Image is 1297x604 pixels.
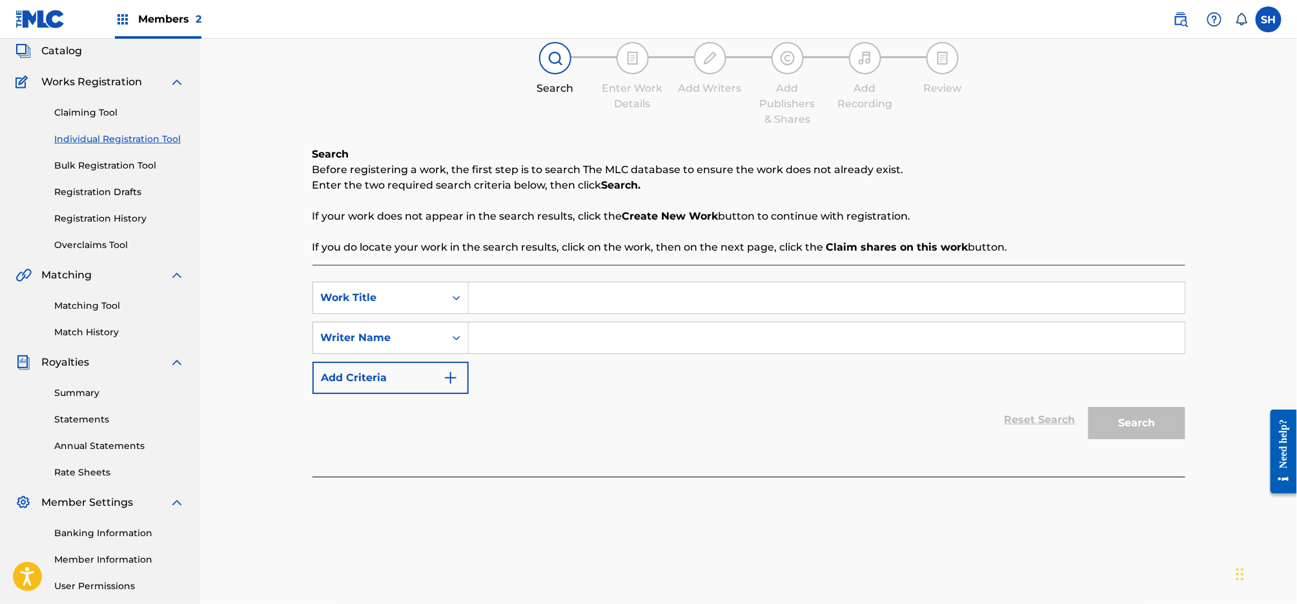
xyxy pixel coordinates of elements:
[678,81,742,96] div: Add Writers
[41,495,133,510] span: Member Settings
[755,81,820,127] div: Add Publishers & Shares
[1207,12,1222,27] img: help
[41,267,92,283] span: Matching
[780,50,795,66] img: step indicator icon for Add Publishers & Shares
[169,267,185,283] img: expand
[702,50,718,66] img: step indicator icon for Add Writers
[41,74,142,90] span: Works Registration
[1173,12,1189,27] img: search
[169,74,185,90] img: expand
[54,238,185,252] a: Overclaims Tool
[523,81,587,96] div: Search
[321,330,437,346] div: Writer Name
[547,50,563,66] img: step indicator icon for Search
[857,50,873,66] img: step indicator icon for Add Recording
[138,12,201,26] span: Members
[321,290,437,306] div: Work Title
[1232,542,1297,604] iframe: Chat Widget
[312,178,1185,193] p: Enter the two required search criteria below, then click
[1236,555,1244,594] div: Drag
[15,10,65,28] img: MLC Logo
[833,81,897,112] div: Add Recording
[54,159,185,172] a: Bulk Registration Tool
[15,43,82,59] a: CatalogCatalog
[625,50,640,66] img: step indicator icon for Enter Work Details
[15,74,32,90] img: Works Registration
[15,267,32,283] img: Matching
[41,355,89,370] span: Royalties
[935,50,950,66] img: step indicator icon for Review
[312,209,1185,224] p: If your work does not appear in the search results, click the button to continue with registration.
[602,179,641,191] strong: Search.
[600,81,665,112] div: Enter Work Details
[1256,6,1282,32] div: User Menu
[312,148,349,160] b: Search
[54,299,185,313] a: Matching Tool
[169,355,185,370] img: expand
[54,526,185,540] a: Banking Information
[312,162,1185,178] p: Before registering a work, the first step is to search The MLC database to ensure the work does n...
[54,439,185,453] a: Annual Statements
[1235,13,1248,26] div: Notifications
[196,13,201,25] span: 2
[15,43,31,59] img: Catalog
[1168,6,1194,32] a: Public Search
[54,413,185,426] a: Statements
[41,43,82,59] span: Catalog
[15,495,31,510] img: Member Settings
[1201,6,1227,32] div: Help
[312,240,1185,255] p: If you do locate your work in the search results, click on the work, then on the next page, click...
[622,210,719,222] strong: Create New Work
[54,553,185,567] a: Member Information
[54,579,185,593] a: User Permissions
[54,326,185,339] a: Match History
[15,355,31,370] img: Royalties
[910,81,975,96] div: Review
[54,212,185,225] a: Registration History
[54,386,185,400] a: Summary
[115,12,130,27] img: Top Rightsholders
[54,106,185,120] a: Claiming Tool
[826,241,968,253] strong: Claim shares on this work
[54,132,185,146] a: Individual Registration Tool
[54,185,185,199] a: Registration Drafts
[169,495,185,510] img: expand
[443,370,458,386] img: 9d2ae6d4665cec9f34b9.svg
[312,362,469,394] button: Add Criteria
[312,282,1185,446] form: Search Form
[1261,400,1297,504] iframe: Resource Center
[54,466,185,479] a: Rate Sheets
